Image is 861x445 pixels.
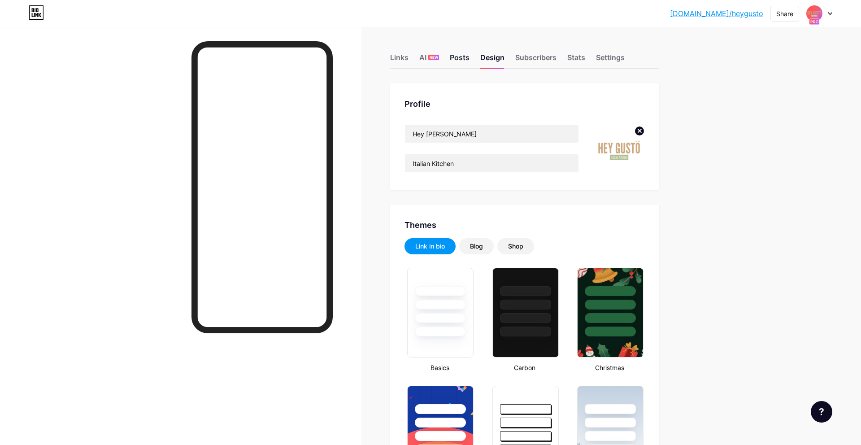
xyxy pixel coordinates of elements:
[670,8,763,19] a: [DOMAIN_NAME]/heygusto
[405,154,578,172] input: Bio
[470,242,483,251] div: Blog
[450,52,470,68] div: Posts
[430,55,438,60] span: NEW
[390,52,409,68] div: Links
[806,5,823,22] img: Krittapot
[405,125,578,143] input: Name
[490,363,560,372] div: Carbon
[404,98,645,110] div: Profile
[567,52,585,68] div: Stats
[415,242,445,251] div: Link in bio
[776,9,793,18] div: Share
[515,52,557,68] div: Subscribers
[480,52,504,68] div: Design
[574,363,645,372] div: Christmas
[508,242,523,251] div: Shop
[404,363,475,372] div: Basics
[404,219,645,231] div: Themes
[593,124,645,176] img: Krittapot
[419,52,439,68] div: AI
[596,52,625,68] div: Settings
